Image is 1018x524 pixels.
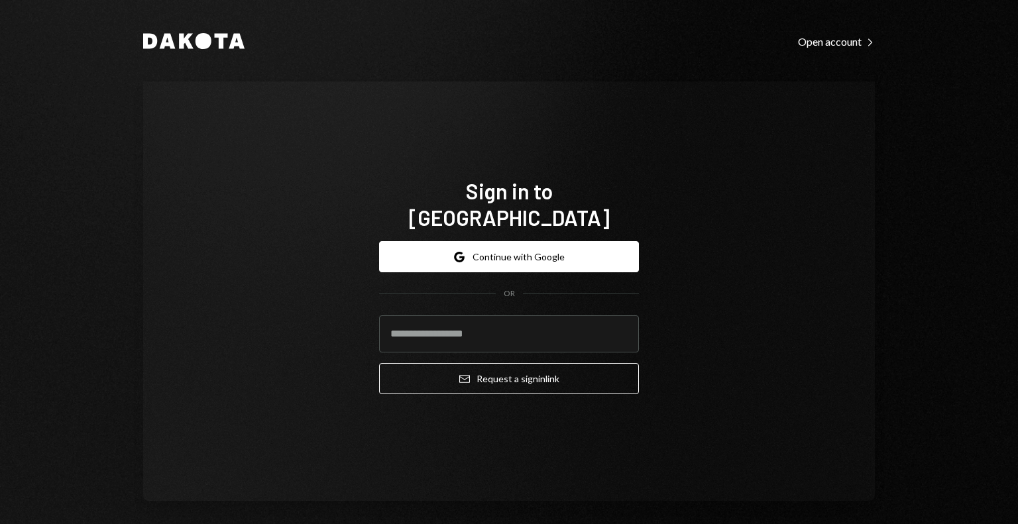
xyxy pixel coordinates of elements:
button: Continue with Google [379,241,639,272]
div: Open account [798,35,875,48]
h1: Sign in to [GEOGRAPHIC_DATA] [379,178,639,231]
button: Request a signinlink [379,363,639,394]
a: Open account [798,34,875,48]
div: OR [504,288,515,299]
